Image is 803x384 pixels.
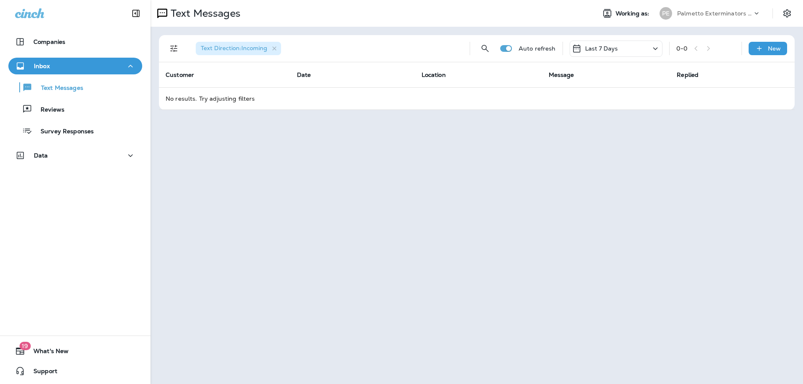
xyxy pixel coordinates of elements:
button: Survey Responses [8,122,142,140]
div: PE [660,7,672,20]
p: Inbox [34,63,50,69]
p: Text Messages [167,7,240,20]
span: Working as: [616,10,651,17]
span: Text Direction : Incoming [201,44,267,52]
p: Last 7 Days [585,45,618,52]
button: Companies [8,33,142,50]
p: Data [34,152,48,159]
button: Filters [166,40,182,57]
span: Customer [166,71,194,79]
span: Date [297,71,311,79]
span: Location [422,71,446,79]
span: Replied [677,71,698,79]
p: Palmetto Exterminators LLC [677,10,752,17]
span: What's New [25,348,69,358]
button: Collapse Sidebar [124,5,148,22]
span: Support [25,368,57,378]
button: Reviews [8,100,142,118]
p: Text Messages [33,84,83,92]
button: Support [8,363,142,379]
td: No results. Try adjusting filters [159,87,795,109]
p: Reviews [32,106,64,114]
div: Text Direction:Incoming [196,42,281,55]
p: Companies [33,38,65,45]
span: 19 [19,342,31,350]
p: Survey Responses [32,128,94,136]
p: Auto refresh [519,45,556,52]
span: Message [549,71,574,79]
button: Settings [780,6,795,21]
button: Inbox [8,58,142,74]
button: Search Messages [477,40,494,57]
button: Text Messages [8,79,142,96]
div: 0 - 0 [676,45,688,52]
button: 19What's New [8,343,142,359]
p: New [768,45,781,52]
button: Data [8,147,142,164]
